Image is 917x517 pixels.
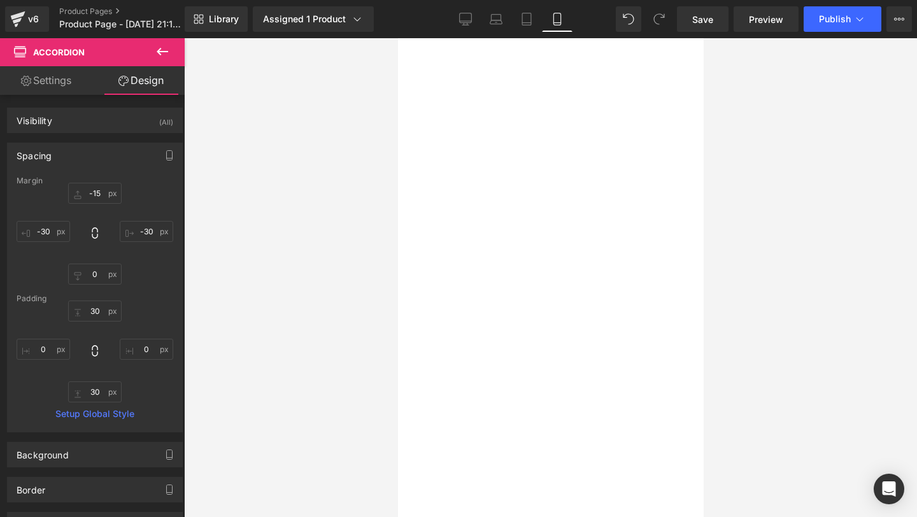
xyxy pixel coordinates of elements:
[646,6,672,32] button: Redo
[542,6,572,32] a: Mobile
[5,6,49,32] a: v6
[263,13,364,25] div: Assigned 1 Product
[95,66,187,95] a: Design
[450,6,481,32] a: Desktop
[692,13,713,26] span: Save
[17,143,52,161] div: Spacing
[17,443,69,460] div: Background
[17,294,173,303] div: Padding
[886,6,912,32] button: More
[17,221,70,242] input: 0
[209,13,239,25] span: Library
[616,6,641,32] button: Undo
[59,19,181,29] span: Product Page - [DATE] 21:18:06
[17,478,45,495] div: Border
[120,221,173,242] input: 0
[734,6,799,32] a: Preview
[749,13,783,26] span: Preview
[120,339,173,360] input: 0
[68,381,122,402] input: 0
[68,183,122,204] input: 0
[481,6,511,32] a: Laptop
[59,6,206,17] a: Product Pages
[17,409,173,419] a: Setup Global Style
[17,339,70,360] input: 0
[185,6,248,32] a: New Library
[511,6,542,32] a: Tablet
[68,301,122,322] input: 0
[819,14,851,24] span: Publish
[33,47,85,57] span: Accordion
[17,176,173,185] div: Margin
[159,108,173,129] div: (All)
[68,264,122,285] input: 0
[17,108,52,126] div: Visibility
[874,474,904,504] div: Open Intercom Messenger
[25,11,41,27] div: v6
[804,6,881,32] button: Publish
